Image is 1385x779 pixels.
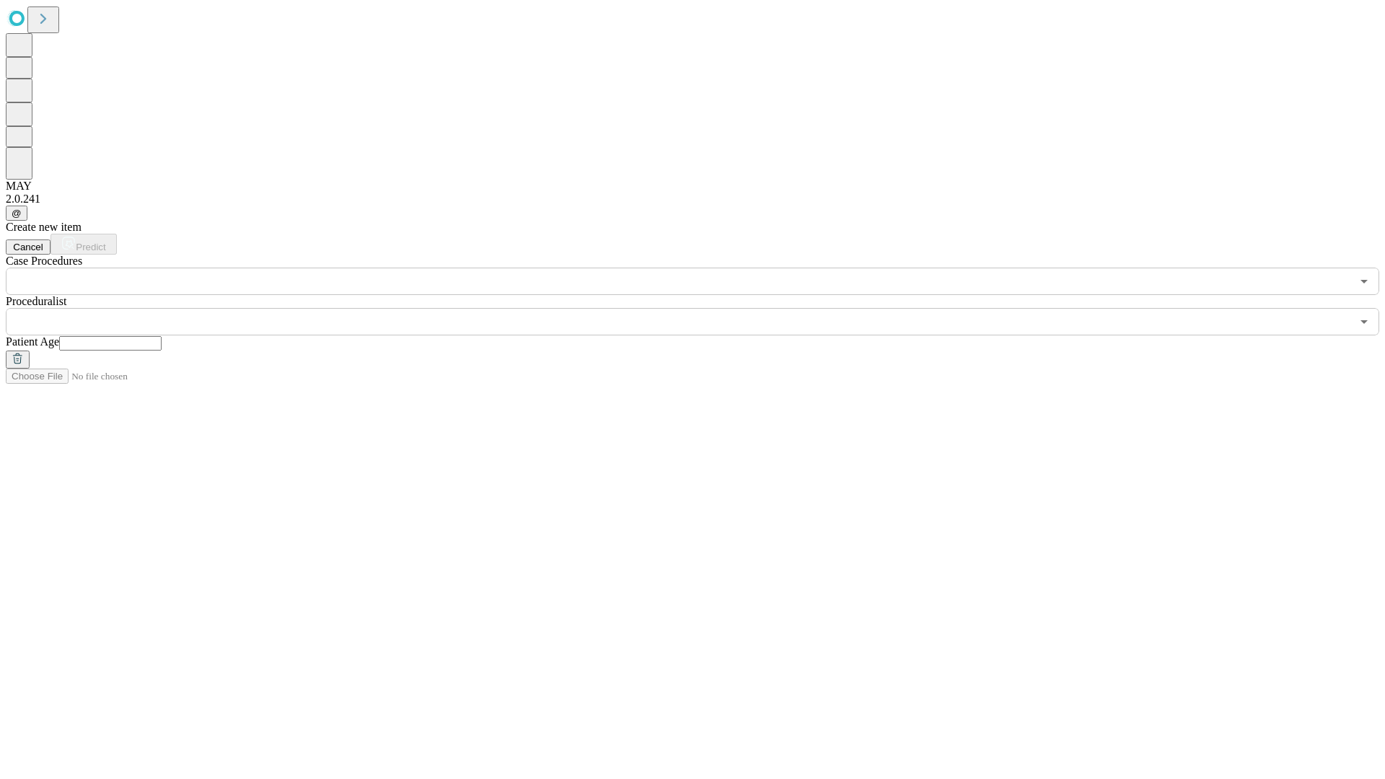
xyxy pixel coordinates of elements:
[6,335,59,348] span: Patient Age
[50,234,117,255] button: Predict
[76,242,105,252] span: Predict
[6,206,27,221] button: @
[13,242,43,252] span: Cancel
[6,295,66,307] span: Proceduralist
[6,180,1379,193] div: MAY
[6,221,82,233] span: Create new item
[6,193,1379,206] div: 2.0.241
[1354,312,1374,332] button: Open
[12,208,22,219] span: @
[6,239,50,255] button: Cancel
[1354,271,1374,291] button: Open
[6,255,82,267] span: Scheduled Procedure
